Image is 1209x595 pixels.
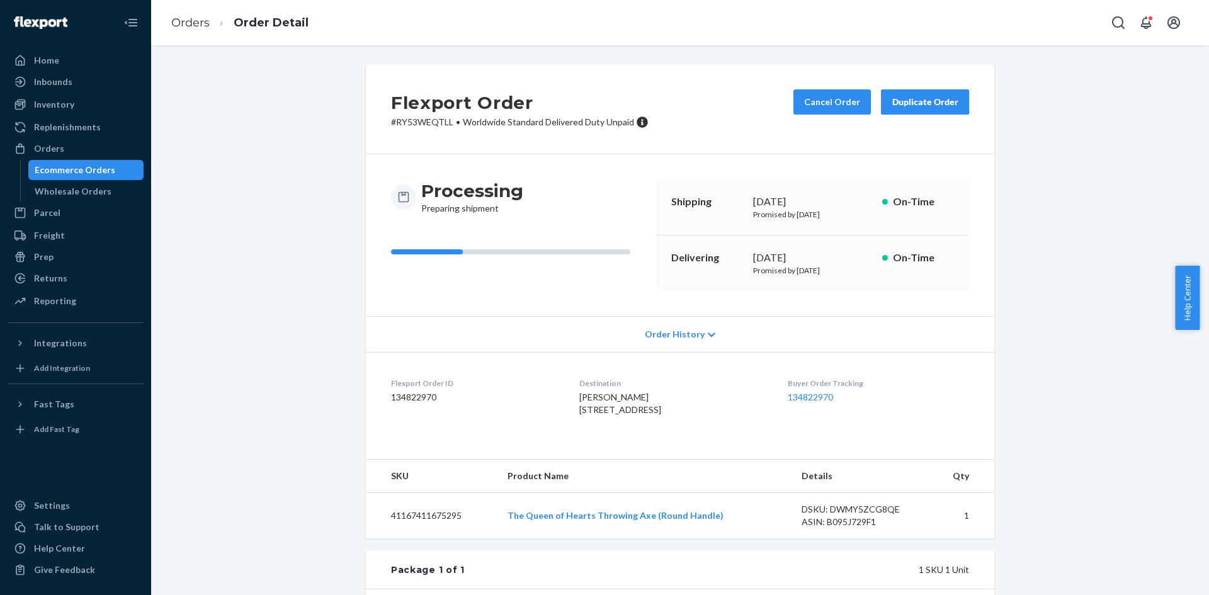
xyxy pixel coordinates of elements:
a: Inventory [8,94,144,115]
img: Flexport logo [14,16,67,29]
div: DSKU: DWMY5ZCG8QE [802,503,920,516]
div: Settings [34,499,70,512]
div: Inventory [34,98,74,111]
span: Worldwide Standard Delivered Duty Unpaid [463,116,634,127]
div: Replenishments [34,121,101,133]
div: Returns [34,272,67,285]
p: Promised by [DATE] [753,209,872,220]
td: 41167411675295 [366,493,497,539]
div: Package 1 of 1 [391,564,465,576]
span: • [456,116,460,127]
div: Duplicate Order [892,96,958,108]
a: Returns [8,268,144,288]
a: Wholesale Orders [28,181,144,201]
button: Fast Tags [8,394,144,414]
button: Give Feedback [8,560,144,580]
button: Cancel Order [793,89,871,115]
button: Integrations [8,333,144,353]
p: Delivering [671,251,743,265]
a: Add Fast Tag [8,419,144,439]
a: Settings [8,496,144,516]
div: 1 SKU 1 Unit [465,564,969,576]
dd: 134822970 [391,391,559,404]
div: Orders [34,142,64,155]
p: Shipping [671,195,743,209]
p: Promised by [DATE] [753,265,872,276]
td: 1 [930,493,994,539]
button: Close Navigation [118,10,144,35]
div: Add Fast Tag [34,424,79,434]
span: [PERSON_NAME] [STREET_ADDRESS] [579,392,661,415]
button: Help Center [1175,266,1200,330]
a: Inbounds [8,72,144,92]
span: Order History [645,328,705,341]
a: Talk to Support [8,517,144,537]
a: The Queen of Hearts Throwing Axe (Round Handle) [508,510,724,521]
a: Home [8,50,144,71]
button: Open Search Box [1106,10,1131,35]
a: Replenishments [8,117,144,137]
a: Freight [8,225,144,246]
th: Qty [930,460,994,493]
dt: Buyer Order Tracking [788,378,969,388]
th: Details [792,460,930,493]
a: Reporting [8,291,144,311]
a: Prep [8,247,144,267]
div: Reporting [34,295,76,307]
div: Inbounds [34,76,72,88]
div: Freight [34,229,65,242]
a: Ecommerce Orders [28,160,144,180]
th: SKU [366,460,497,493]
h2: Flexport Order [391,89,649,116]
button: Open account menu [1161,10,1186,35]
dt: Flexport Order ID [391,378,559,388]
a: Order Detail [234,16,309,30]
div: ASIN: B095J729F1 [802,516,920,528]
a: Orders [171,16,210,30]
div: Parcel [34,207,60,219]
a: 134822970 [788,392,833,402]
div: Preparing shipment [421,179,523,215]
div: Fast Tags [34,398,74,411]
button: Duplicate Order [881,89,969,115]
div: Home [34,54,59,67]
div: Add Integration [34,363,90,373]
a: Help Center [8,538,144,558]
p: # RY53WEQTLL [391,116,649,128]
ol: breadcrumbs [161,4,319,42]
div: [DATE] [753,195,872,209]
div: Ecommerce Orders [35,164,115,176]
div: Give Feedback [34,564,95,576]
th: Product Name [497,460,792,493]
dt: Destination [579,378,767,388]
div: Prep [34,251,54,263]
p: On-Time [893,195,954,209]
button: Open notifications [1133,10,1159,35]
div: Talk to Support [34,521,99,533]
a: Add Integration [8,358,144,378]
div: Integrations [34,337,87,349]
div: Help Center [34,542,85,555]
div: Wholesale Orders [35,185,111,198]
p: On-Time [893,251,954,265]
h3: Processing [421,179,523,202]
div: [DATE] [753,251,872,265]
a: Parcel [8,203,144,223]
a: Orders [8,139,144,159]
